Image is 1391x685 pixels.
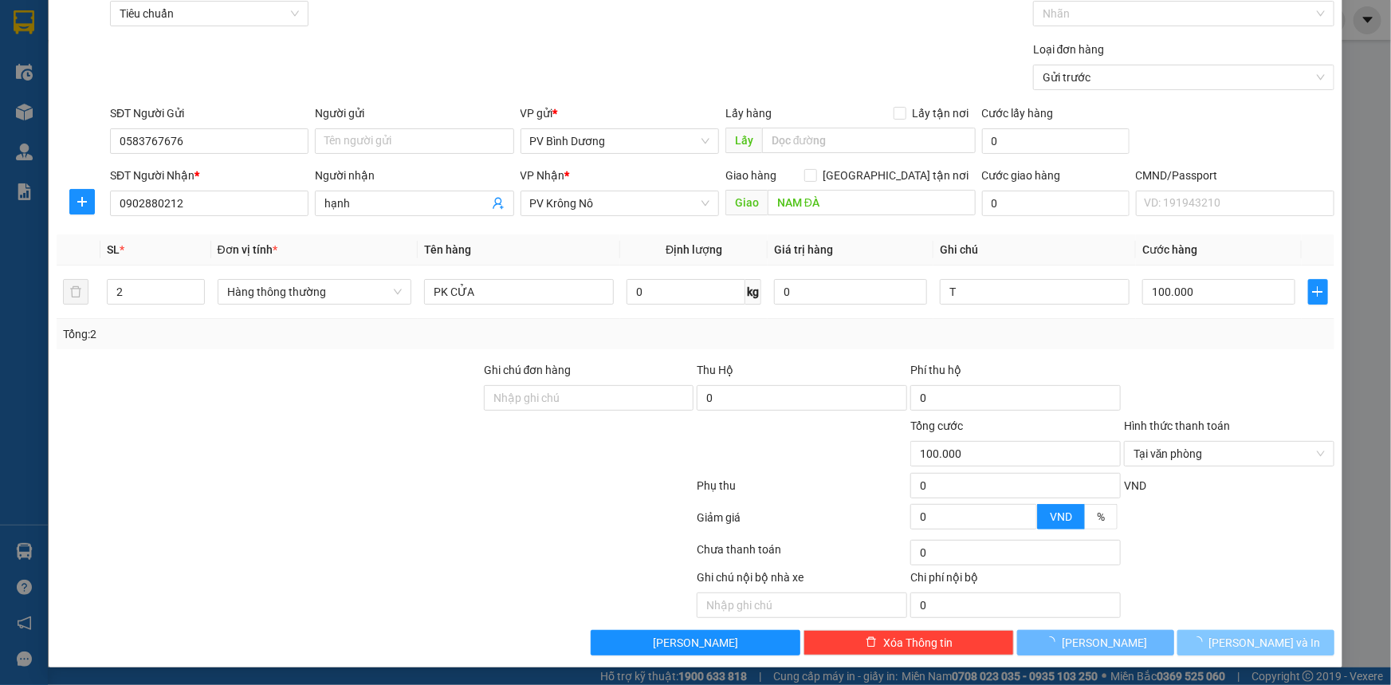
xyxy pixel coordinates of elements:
div: CMND/Passport [1136,167,1334,184]
div: VP gửi [521,104,719,122]
img: logo [16,36,37,76]
span: loading [1192,636,1209,648]
div: Người nhận [315,167,513,184]
span: 13:46:07 [DATE] [151,72,225,84]
span: loading [1044,636,1062,648]
div: Giảm giá [696,509,910,537]
span: [PERSON_NAME] [653,634,738,652]
span: kg [745,279,761,305]
span: plus [1309,285,1327,298]
span: [PERSON_NAME] [1062,634,1147,652]
button: deleteXóa Thông tin [804,630,1014,655]
button: [PERSON_NAME] [1017,630,1174,655]
span: PV Bình Dương [530,129,709,153]
div: SĐT Người Nhận [110,167,308,184]
span: Giá trị hàng [774,243,833,256]
span: Định lượng [666,243,722,256]
span: delete [866,636,877,649]
span: Gửi trước [1043,65,1325,89]
span: SL [107,243,120,256]
input: Nhập ghi chú [697,592,907,618]
span: Nơi gửi: [16,111,33,134]
span: % [1097,510,1105,523]
button: [PERSON_NAME] và In [1177,630,1334,655]
span: Hàng thông thường [227,280,403,304]
span: Lấy tận nơi [906,104,976,122]
span: Xóa Thông tin [883,634,953,652]
span: VND [1050,510,1072,523]
input: Dọc đường [768,190,976,215]
button: plus [69,189,95,215]
div: Người gửi [315,104,513,122]
span: PV Krông Nô [530,191,709,215]
span: PV Cư Jút [160,112,195,120]
button: [PERSON_NAME] [591,630,801,655]
div: Chưa thanh toán [696,541,910,569]
span: Nơi nhận: [122,111,147,134]
input: VD: Bàn, Ghế [424,279,614,305]
div: Phụ thu [696,477,910,505]
span: Giao [725,190,768,215]
th: Ghi chú [933,234,1136,266]
span: Tổng cước [910,419,963,432]
label: Cước lấy hàng [982,107,1054,120]
input: Ghi chú đơn hàng [484,385,694,411]
span: Thu Hộ [697,364,733,376]
input: 0 [774,279,927,305]
label: Cước giao hàng [982,169,1061,182]
label: Loại đơn hàng [1033,43,1105,56]
span: Tên hàng [424,243,471,256]
span: Cước hàng [1142,243,1197,256]
label: Ghi chú đơn hàng [484,364,572,376]
button: plus [1308,279,1328,305]
span: Lấy hàng [725,107,772,120]
input: Cước giao hàng [982,191,1130,216]
span: [PERSON_NAME] và In [1209,634,1321,652]
span: Giao hàng [725,169,776,182]
div: Chi phí nội bộ [910,569,1121,592]
div: Ghi chú nội bộ nhà xe [697,569,907,592]
span: BD09250200 [160,60,225,72]
span: [GEOGRAPHIC_DATA] tận nơi [817,167,976,184]
div: Phí thu hộ [910,361,1121,385]
input: Ghi Chú [940,279,1130,305]
label: Hình thức thanh toán [1124,419,1230,432]
input: Cước lấy hàng [982,128,1130,154]
div: Tổng: 2 [63,325,537,343]
span: plus [70,195,94,208]
span: user-add [492,197,505,210]
button: delete [63,279,88,305]
strong: BIÊN NHẬN GỬI HÀNG HOÁ [55,96,185,108]
span: Tiêu chuẩn [120,2,299,26]
span: VP Nhận [521,169,565,182]
span: VND [1124,479,1146,492]
span: Lấy [725,128,762,153]
input: Dọc đường [762,128,976,153]
strong: CÔNG TY TNHH [GEOGRAPHIC_DATA] 214 QL13 - P.26 - Q.BÌNH THẠNH - TP HCM 1900888606 [41,26,129,85]
span: Tại văn phòng [1134,442,1325,466]
div: SĐT Người Gửi [110,104,308,122]
span: Đơn vị tính [218,243,277,256]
